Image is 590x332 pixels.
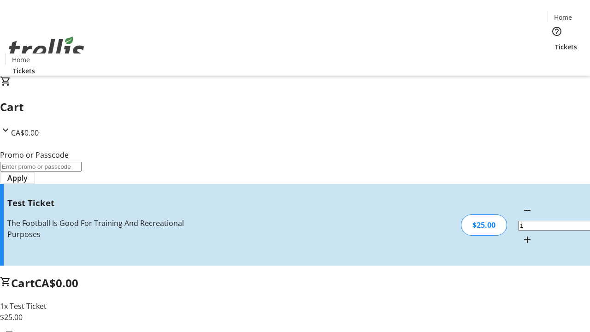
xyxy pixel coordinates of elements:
[518,231,537,249] button: Increment by one
[13,66,35,76] span: Tickets
[461,214,507,236] div: $25.00
[548,22,566,41] button: Help
[7,172,28,184] span: Apply
[6,26,88,72] img: Orient E2E Organization SeylOnxuSj's Logo
[554,12,572,22] span: Home
[7,218,209,240] div: The Football Is Good For Training And Recreational Purposes
[7,196,209,209] h3: Test Ticket
[6,66,42,76] a: Tickets
[11,128,39,138] span: CA$0.00
[12,55,30,65] span: Home
[548,52,566,70] button: Cart
[518,201,537,219] button: Decrement by one
[6,55,35,65] a: Home
[548,42,584,52] a: Tickets
[35,275,78,290] span: CA$0.00
[548,12,578,22] a: Home
[555,42,577,52] span: Tickets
